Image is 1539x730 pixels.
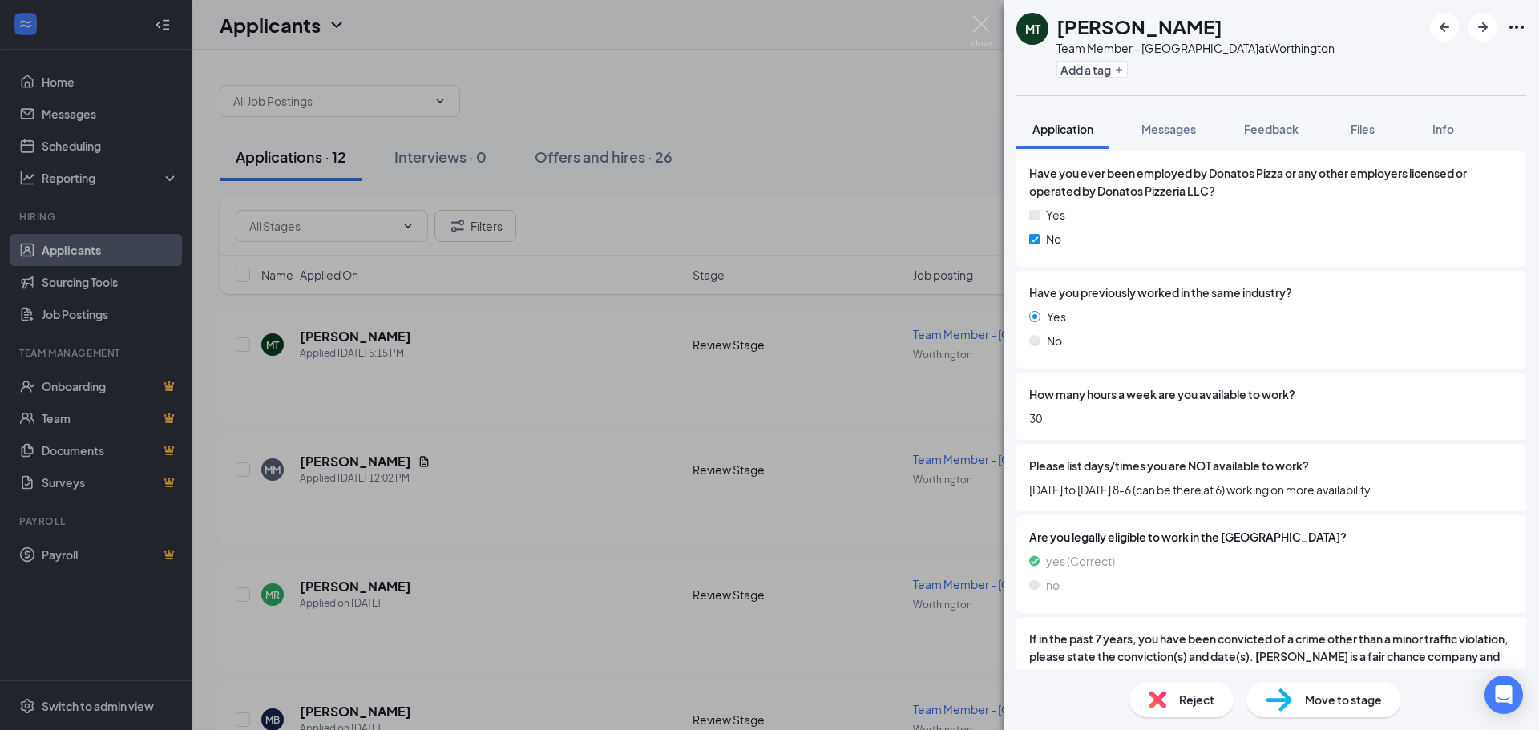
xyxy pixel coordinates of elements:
[1046,576,1060,594] span: no
[1046,206,1065,224] span: Yes
[1435,18,1454,37] svg: ArrowLeftNew
[1484,676,1523,714] div: Open Intercom Messenger
[1029,409,1513,427] span: 30
[1507,18,1526,37] svg: Ellipses
[1029,385,1295,403] span: How many hours a week are you available to work?
[1029,457,1309,474] span: Please list days/times you are NOT available to work?
[1025,21,1040,37] div: MT
[1047,308,1066,325] span: Yes
[1029,284,1292,301] span: Have you previously worked in the same industry?
[1029,630,1513,700] span: If in the past 7 years, you have been convicted of a crime other than a minor traffic violation, ...
[1141,122,1196,136] span: Messages
[1056,40,1335,56] div: Team Member - [GEOGRAPHIC_DATA] at Worthington
[1473,18,1493,37] svg: ArrowRight
[1351,122,1375,136] span: Files
[1046,552,1115,570] span: yes (Correct)
[1029,481,1513,498] span: [DATE] to [DATE] 8-6 (can be there at 6) working on more availability
[1244,122,1299,136] span: Feedback
[1047,332,1062,349] span: No
[1029,164,1513,200] span: Have you ever been employed by Donatos Pizza or any other employers licensed or operated by Donat...
[1029,528,1513,546] span: Are you legally eligible to work in the [GEOGRAPHIC_DATA]?
[1032,122,1093,136] span: Application
[1468,13,1497,42] button: ArrowRight
[1114,65,1124,75] svg: Plus
[1056,13,1222,40] h1: [PERSON_NAME]
[1430,13,1459,42] button: ArrowLeftNew
[1056,61,1128,78] button: PlusAdd a tag
[1432,122,1454,136] span: Info
[1046,230,1061,248] span: No
[1179,691,1214,708] span: Reject
[1305,691,1382,708] span: Move to stage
